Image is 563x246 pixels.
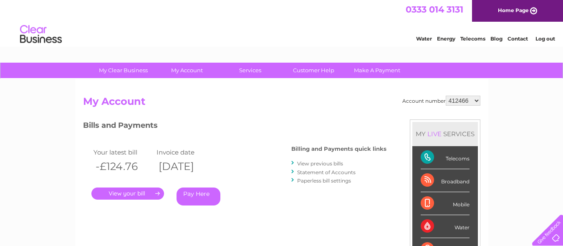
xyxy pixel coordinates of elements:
[85,5,479,41] div: Clear Business is a trading name of Verastar Limited (registered in [GEOGRAPHIC_DATA] No. 3667643...
[91,188,164,200] a: .
[216,63,285,78] a: Services
[177,188,220,205] a: Pay Here
[83,96,480,112] h2: My Account
[89,63,158,78] a: My Clear Business
[437,36,455,42] a: Energy
[535,36,555,42] a: Log out
[91,158,154,175] th: -£124.76
[507,36,528,42] a: Contact
[297,169,356,175] a: Statement of Accounts
[402,96,480,106] div: Account number
[297,178,351,184] a: Paperless bill settings
[490,36,502,42] a: Blog
[412,122,478,146] div: MY SERVICES
[421,192,470,215] div: Mobile
[154,147,217,158] td: Invoice date
[279,63,348,78] a: Customer Help
[152,63,221,78] a: My Account
[416,36,432,42] a: Water
[421,215,470,238] div: Water
[297,160,343,167] a: View previous bills
[460,36,485,42] a: Telecoms
[343,63,412,78] a: Make A Payment
[421,169,470,192] div: Broadband
[83,119,386,134] h3: Bills and Payments
[426,130,443,138] div: LIVE
[406,4,463,15] a: 0333 014 3131
[291,146,386,152] h4: Billing and Payments quick links
[20,22,62,47] img: logo.png
[91,147,154,158] td: Your latest bill
[154,158,217,175] th: [DATE]
[421,146,470,169] div: Telecoms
